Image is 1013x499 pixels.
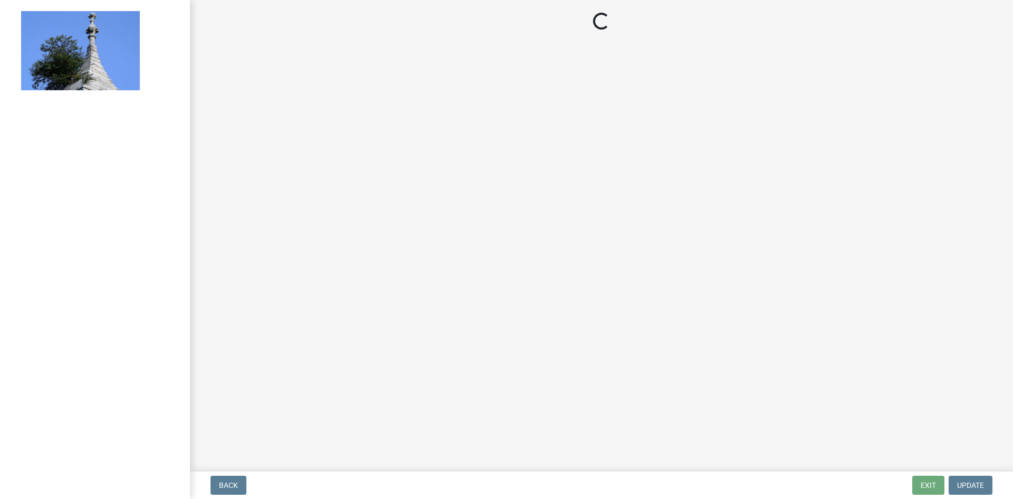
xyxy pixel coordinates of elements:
[957,481,984,489] span: Update
[912,476,944,495] button: Exit
[211,476,246,495] button: Back
[219,481,238,489] span: Back
[949,476,992,495] button: Update
[21,11,140,90] img: Decatur County, Indiana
